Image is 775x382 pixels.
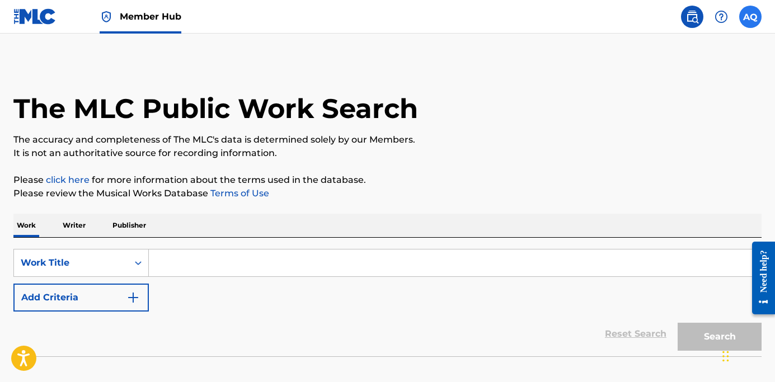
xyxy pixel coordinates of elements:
p: Publisher [109,214,149,237]
img: MLC Logo [13,8,57,25]
h1: The MLC Public Work Search [13,92,418,125]
p: The accuracy and completeness of The MLC's data is determined solely by our Members. [13,133,762,147]
iframe: Chat Widget [719,328,775,382]
span: Member Hub [120,10,181,23]
a: Public Search [681,6,703,28]
p: It is not an authoritative source for recording information. [13,147,762,160]
a: click here [46,175,90,185]
form: Search Form [13,249,762,356]
p: Please for more information about the terms used in the database. [13,173,762,187]
p: Work [13,214,39,237]
iframe: Resource Center [744,233,775,323]
button: Add Criteria [13,284,149,312]
div: User Menu [739,6,762,28]
img: help [715,10,728,23]
img: search [685,10,699,23]
img: 9d2ae6d4665cec9f34b9.svg [126,291,140,304]
a: Terms of Use [208,188,269,199]
img: Top Rightsholder [100,10,113,23]
div: Drag [722,339,729,373]
div: Help [710,6,732,28]
p: Please review the Musical Works Database [13,187,762,200]
div: Work Title [21,256,121,270]
p: Writer [59,214,89,237]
